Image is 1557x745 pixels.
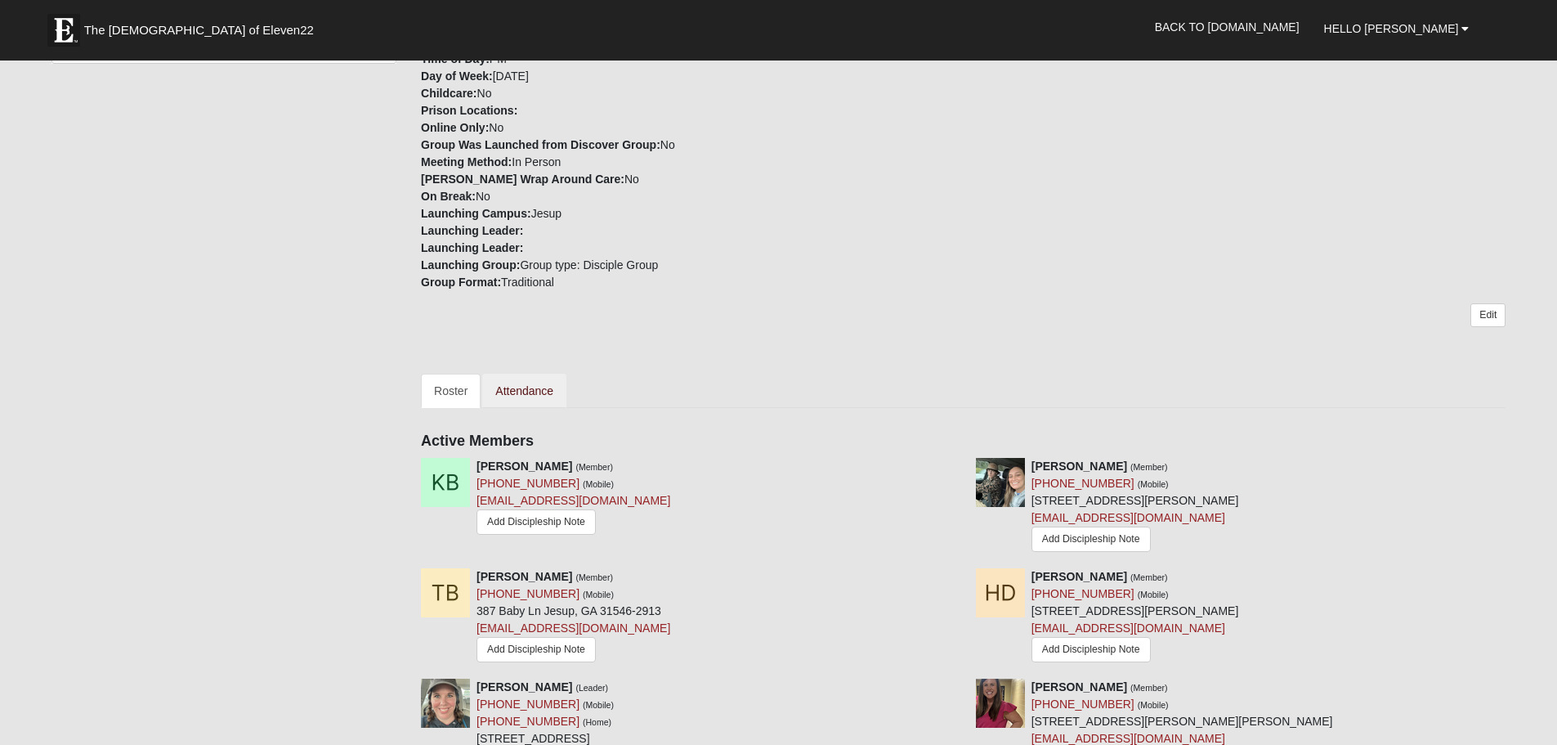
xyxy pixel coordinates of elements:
strong: Prison Locations: [421,104,517,117]
strong: Group Format: [421,276,501,289]
a: [EMAIL_ADDRESS][DOMAIN_NAME] [1031,511,1225,524]
strong: Meeting Method: [421,155,512,168]
a: [PHONE_NUMBER] [476,698,579,711]
small: (Member) [1130,572,1168,582]
a: Edit [1470,303,1506,327]
a: [PHONE_NUMBER] [1031,587,1134,600]
span: The [DEMOGRAPHIC_DATA] of Eleven22 [84,22,314,38]
strong: [PERSON_NAME] [1031,570,1127,583]
a: [PHONE_NUMBER] [476,715,579,728]
small: (Mobile) [583,590,614,599]
h4: Active Members [421,433,1506,451]
strong: [PERSON_NAME] Wrap Around Care: [421,173,624,186]
a: [PHONE_NUMBER] [1031,477,1134,490]
img: Eleven22 logo [47,14,80,47]
strong: On Break: [421,190,476,203]
a: Roster [421,374,481,408]
strong: [PERSON_NAME] [476,570,572,583]
a: Attendance [482,374,566,408]
a: Hello [PERSON_NAME] [1312,8,1482,49]
small: (Member) [1130,462,1168,472]
strong: Launching Campus: [421,207,531,220]
small: (Mobile) [583,479,614,489]
small: (Member) [1130,683,1168,693]
strong: Launching Leader: [421,241,523,254]
a: [PHONE_NUMBER] [476,587,579,600]
a: Add Discipleship Note [1031,637,1151,662]
a: [EMAIL_ADDRESS][DOMAIN_NAME] [476,622,670,635]
strong: Group Was Launched from Discover Group: [421,138,660,151]
span: Hello [PERSON_NAME] [1324,22,1459,35]
strong: [PERSON_NAME] [1031,680,1127,693]
div: [STREET_ADDRESS][PERSON_NAME] [1031,568,1239,666]
small: (Member) [575,572,613,582]
div: 387 Baby Ln Jesup, GA 31546-2913 [476,568,670,666]
small: (Mobile) [583,700,614,710]
small: (Mobile) [1138,479,1169,489]
a: Back to [DOMAIN_NAME] [1143,7,1312,47]
a: Add Discipleship Note [476,637,596,662]
small: (Member) [575,462,613,472]
a: Add Discipleship Note [1031,527,1151,552]
strong: Launching Leader: [421,224,523,237]
a: [EMAIL_ADDRESS][DOMAIN_NAME] [1031,622,1225,635]
div: [STREET_ADDRESS][PERSON_NAME] [1031,458,1239,556]
a: The [DEMOGRAPHIC_DATA] of Eleven22 [39,6,366,47]
strong: [PERSON_NAME] [1031,460,1127,473]
strong: Childcare: [421,87,476,100]
strong: Day of Week: [421,70,493,83]
strong: [PERSON_NAME] [476,460,572,473]
small: (Mobile) [1138,700,1169,710]
strong: Launching Group: [421,258,520,272]
a: [EMAIL_ADDRESS][DOMAIN_NAME] [476,494,670,507]
a: Add Discipleship Note [476,509,596,535]
strong: [PERSON_NAME] [476,680,572,693]
small: (Leader) [575,683,608,693]
strong: Online Only: [421,121,489,134]
a: [PHONE_NUMBER] [1031,698,1134,711]
small: (Mobile) [1138,590,1169,599]
a: [PHONE_NUMBER] [476,477,579,490]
